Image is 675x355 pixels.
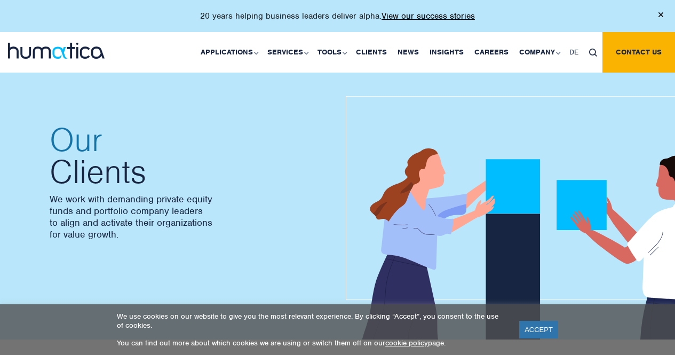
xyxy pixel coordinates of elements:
[50,124,327,188] h2: Clients
[469,32,514,73] a: Careers
[569,48,578,57] span: DE
[117,312,506,330] p: We use cookies on our website to give you the most relevant experience. By clicking “Accept”, you...
[8,43,105,59] img: logo
[262,32,312,73] a: Services
[312,32,351,73] a: Tools
[424,32,469,73] a: Insights
[392,32,424,73] a: News
[564,32,584,73] a: DE
[195,32,262,73] a: Applications
[117,338,506,348] p: You can find out more about which cookies we are using or switch them off on our page.
[514,32,564,73] a: Company
[382,11,475,21] a: View our success stories
[385,338,428,348] a: cookie policy
[200,11,475,21] p: 20 years helping business leaders deliver alpha.
[602,32,675,73] a: Contact us
[351,32,392,73] a: Clients
[519,321,558,338] a: ACCEPT
[50,193,327,240] p: We work with demanding private equity funds and portfolio company leaders to align and activate t...
[50,124,327,156] span: Our
[589,49,597,57] img: search_icon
